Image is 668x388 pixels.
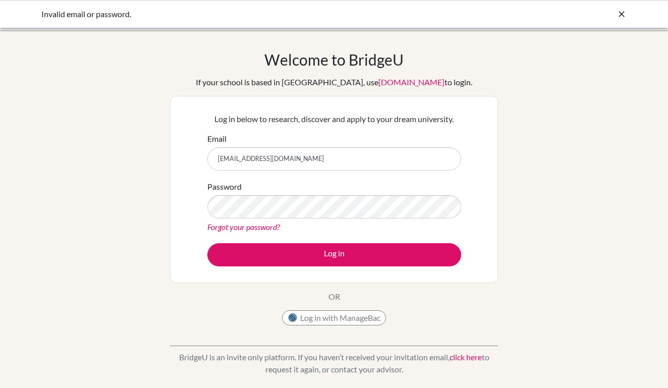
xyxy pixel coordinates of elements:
a: Forgot your password? [207,222,280,232]
p: OR [328,291,340,303]
label: Email [207,133,227,145]
a: click here [450,352,482,362]
button: Log in with ManageBac [282,310,386,325]
p: Log in below to research, discover and apply to your dream university. [207,113,461,125]
h1: Welcome to BridgeU [264,50,404,69]
label: Password [207,181,242,193]
p: BridgeU is an invite only platform. If you haven’t received your invitation email, to request it ... [170,351,498,375]
div: Invalid email or password. [41,8,475,20]
a: [DOMAIN_NAME] [378,77,444,87]
div: If your school is based in [GEOGRAPHIC_DATA], use to login. [196,76,472,88]
button: Log in [207,243,461,266]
